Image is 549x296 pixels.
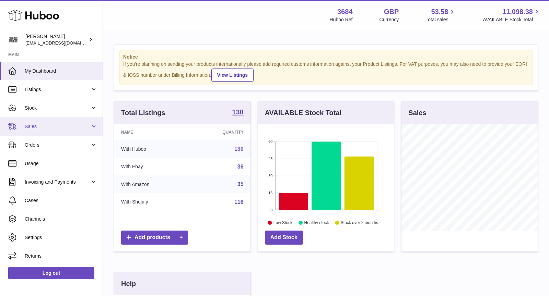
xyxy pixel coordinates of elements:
a: Add Stock [265,231,303,245]
img: theinternationalventure@gmail.com [8,35,19,45]
td: With Shopify [114,193,189,211]
h3: Sales [408,108,426,118]
strong: 130 [232,109,243,115]
span: My Dashboard [25,68,97,74]
text: 30 [268,174,272,178]
span: 11,098.38 [502,7,533,16]
span: Usage [25,160,97,167]
span: AVAILABLE Stock Total [483,16,541,23]
span: Total sales [425,16,456,23]
text: 15 [268,191,272,195]
span: 53.58 [431,7,448,16]
strong: Notice [123,54,529,60]
span: Channels [25,216,97,222]
span: Settings [25,234,97,241]
h3: Total Listings [121,108,165,118]
a: 53.58 Total sales [425,7,456,23]
text: 0 [270,208,272,212]
a: 11,098.38 AVAILABLE Stock Total [483,7,541,23]
h3: AVAILABLE Stock Total [265,108,341,118]
span: Listings [25,86,90,93]
a: 116 [234,199,244,205]
a: 130 [232,109,243,117]
span: Invoicing and Payments [25,179,90,185]
div: Currency [379,16,399,23]
span: Stock [25,105,90,111]
span: [EMAIL_ADDRESS][DOMAIN_NAME] [25,40,101,46]
text: Low Stock [273,220,293,225]
text: Stock over 2 months [341,220,378,225]
td: With Ebay [114,158,189,176]
a: 36 [237,164,244,170]
span: Sales [25,123,90,130]
div: [PERSON_NAME] [25,33,87,46]
th: Quantity [189,124,250,140]
td: With Amazon [114,175,189,193]
a: Add products [121,231,188,245]
div: If you're planning on sending your products internationally please add required customs informati... [123,61,529,82]
span: Cases [25,197,97,204]
div: Huboo Ref [330,16,353,23]
text: 45 [268,157,272,161]
h3: Help [121,279,136,288]
text: 60 [268,139,272,144]
strong: GBP [384,7,399,16]
td: With Huboo [114,140,189,158]
a: Log out [8,267,94,279]
th: Name [114,124,189,140]
span: Returns [25,253,97,259]
a: 130 [234,146,244,152]
text: Healthy stock [304,220,329,225]
a: 35 [237,181,244,187]
a: View Listings [211,69,254,82]
span: Orders [25,142,90,148]
strong: 3684 [337,7,353,16]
